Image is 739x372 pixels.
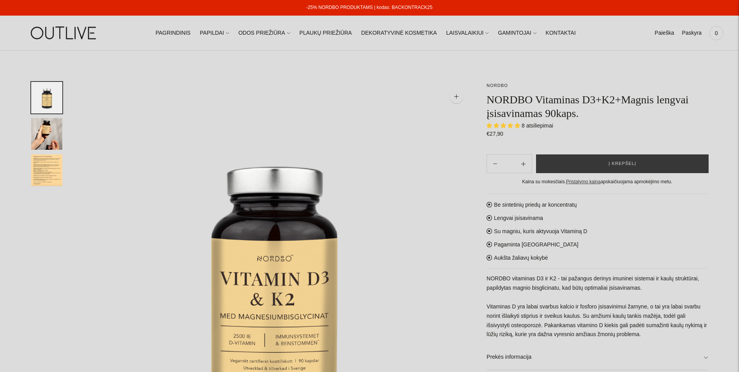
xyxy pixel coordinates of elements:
[522,122,553,129] span: 8 atsiliepimai
[711,28,722,39] span: 0
[608,160,636,168] span: Į krepšelį
[566,179,601,184] a: Pristatymo kaina
[306,5,432,10] a: -25% NORDBO PRODUKTAMS | kodas: BACKONTRACK25
[300,25,352,42] a: PLAUKŲ PRIEŽIŪRA
[498,25,536,42] a: GAMINTOJAI
[155,25,190,42] a: PAGRINDINIS
[487,178,708,186] div: Kaina su mokesčiais. apskaičiuojama apmokėjimo metu.
[31,118,62,150] button: Translation missing: en.general.accessibility.image_thumbail
[487,131,503,137] span: €27,90
[446,25,489,42] a: LAISVALAIKIUI
[546,25,576,42] a: KONTAKTAI
[487,83,508,88] a: NORDBO
[655,25,674,42] a: Paieška
[487,154,503,173] button: Add product quantity
[487,274,708,340] p: NORDBO vitaminas D3 ir K2 - tai pažangus derinys imuninei sistemai ir kaulų struktūrai, papildyta...
[536,154,709,173] button: Į krepšelį
[503,158,515,170] input: Product quantity
[487,345,708,370] a: Prekės informacija
[487,122,522,129] span: 5.00 stars
[361,25,437,42] a: DEKORATYVINĖ KOSMETIKA
[200,25,229,42] a: PAPILDAI
[31,82,62,113] button: Translation missing: en.general.accessibility.image_thumbail
[487,93,708,120] h1: NORDBO Vitaminas D3+K2+Magnis lengvai įsisavinamas 90kaps.
[238,25,290,42] a: ODOS PRIEŽIŪRA
[31,154,62,186] button: Translation missing: en.general.accessibility.image_thumbail
[515,154,532,173] button: Subtract product quantity
[709,25,723,42] a: 0
[682,25,702,42] a: Paskyra
[16,19,113,46] img: OUTLIVE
